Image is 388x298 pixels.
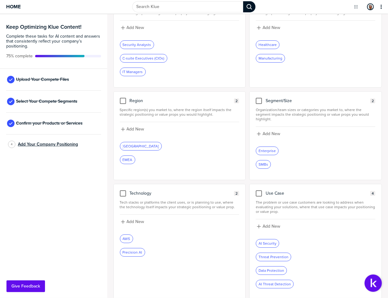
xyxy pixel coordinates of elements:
[127,219,144,225] label: Add New
[366,3,374,11] a: Edit Profile
[6,4,21,9] span: Home
[243,1,255,12] div: Search Klue
[372,99,374,103] span: 2
[256,108,375,122] span: Organization/team sizes or categories you market to, where the segment impacts the strategic posi...
[367,3,374,10] div: Dan Wohlgemuth
[372,191,374,196] span: 4
[18,142,78,147] span: Add Your Company Positioning
[130,98,143,103] span: Region
[127,126,144,132] label: Add New
[266,191,284,196] span: Use Case
[235,99,238,103] span: 2
[16,77,69,82] span: Upload Your Compete Files
[11,142,13,147] span: 4
[263,224,280,229] label: Add New
[263,25,280,31] label: Add New
[6,34,101,49] span: Complete these tasks for AI content and answers that consistently reflect your company’s position...
[235,191,238,196] span: 2
[263,131,280,137] label: Add New
[353,4,359,10] button: Open Drop
[120,200,239,209] span: Tech stacks or platforms the client uses, or is planning to use, where the technology itself impa...
[16,99,77,104] span: Select Your Compete Segments
[132,1,243,12] input: Search Klue
[130,191,152,196] span: Technology
[127,25,144,31] label: Add New
[256,200,375,214] span: The problem or use case customers are looking to address when evaluating your solutions, where th...
[6,54,33,59] span: Active
[266,98,292,103] span: Segment/Size
[368,4,373,10] img: 3f52aea00f59351d4b34b17d24a3c45a-sml.png
[16,121,83,126] span: Confirm your Products or Services
[120,108,239,117] span: Specific region(s) you market to, where the region itself impacts the strategic positioning or va...
[6,280,45,292] button: Give Feedback
[365,275,382,292] button: Open Support Center
[120,6,239,15] span: Specific buyer roles or titles that evaluate your solution(s), impacting the strategic positionin...
[6,24,101,30] h3: Keep Optimizing Klue Content!
[256,6,375,15] span: Specific industries that evaluate your solution(s), impacting the strategic positioning or value ...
